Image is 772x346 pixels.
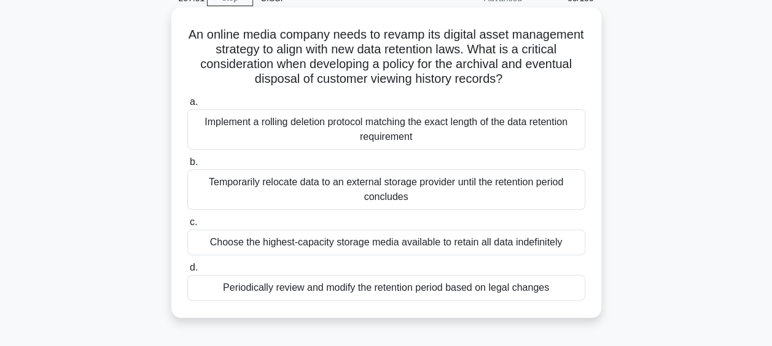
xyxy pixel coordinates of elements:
[190,156,198,167] span: b.
[187,229,585,255] div: Choose the highest-capacity storage media available to retain all data indefinitely
[190,96,198,107] span: a.
[187,109,585,150] div: Implement a rolling deletion protocol matching the exact length of the data retention requirement
[190,217,197,227] span: c.
[187,275,585,301] div: Periodically review and modify the retention period based on legal changes
[186,27,587,87] h5: An online media company needs to revamp its digital asset management strategy to align with new d...
[187,169,585,210] div: Temporarily relocate data to an external storage provider until the retention period concludes
[190,262,198,272] span: d.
